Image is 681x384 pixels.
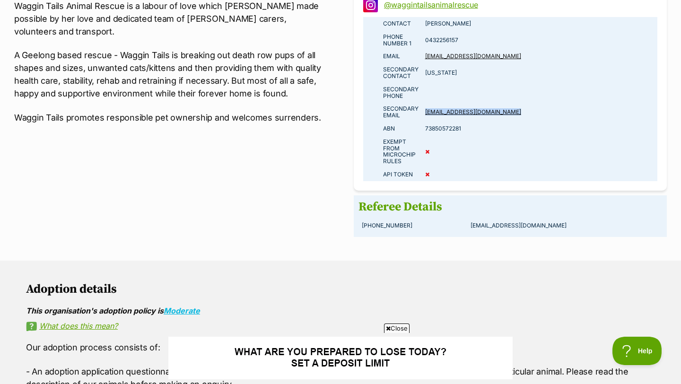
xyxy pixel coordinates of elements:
[164,306,200,315] a: Moderate
[363,63,422,83] td: Secondary contact
[26,306,655,315] div: This organisation's adoption policy is
[384,323,410,333] span: Close
[384,0,654,9] a: @waggintailsanimalrescue
[14,111,327,124] p: Waggin Tails promotes responsible pet ownership and welcomes surrenders.
[612,337,662,365] iframe: Help Scout Beacon - Open
[425,52,521,60] a: [EMAIL_ADDRESS][DOMAIN_NAME]
[26,282,655,297] h2: Adoption details
[26,322,655,330] a: What does this mean?
[363,122,422,135] td: ABN
[363,83,422,103] td: Secondary phone
[422,17,657,30] td: [PERSON_NAME]
[363,50,422,63] td: Email
[26,341,655,354] p: Our adoption process consists of:
[363,168,422,181] td: API Token
[358,200,662,214] h2: Referee Details
[363,102,422,122] td: Secondary email
[14,49,327,100] p: A Geelong based rescue - Waggin Tails is breaking out death row pups of all shapes and sizes, unw...
[422,122,657,135] td: 73850572281
[422,63,657,83] td: [US_STATE]
[363,17,422,30] td: Contact
[358,219,467,232] td: [PHONE_NUMBER]
[168,337,513,379] iframe: Advertisement
[467,219,662,232] td: [EMAIL_ADDRESS][DOMAIN_NAME]
[425,108,521,115] a: [EMAIL_ADDRESS][DOMAIN_NAME]
[422,30,657,50] td: 0432256157
[363,30,422,50] td: Phone number 1
[363,135,422,168] td: Exempt from microchip rules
